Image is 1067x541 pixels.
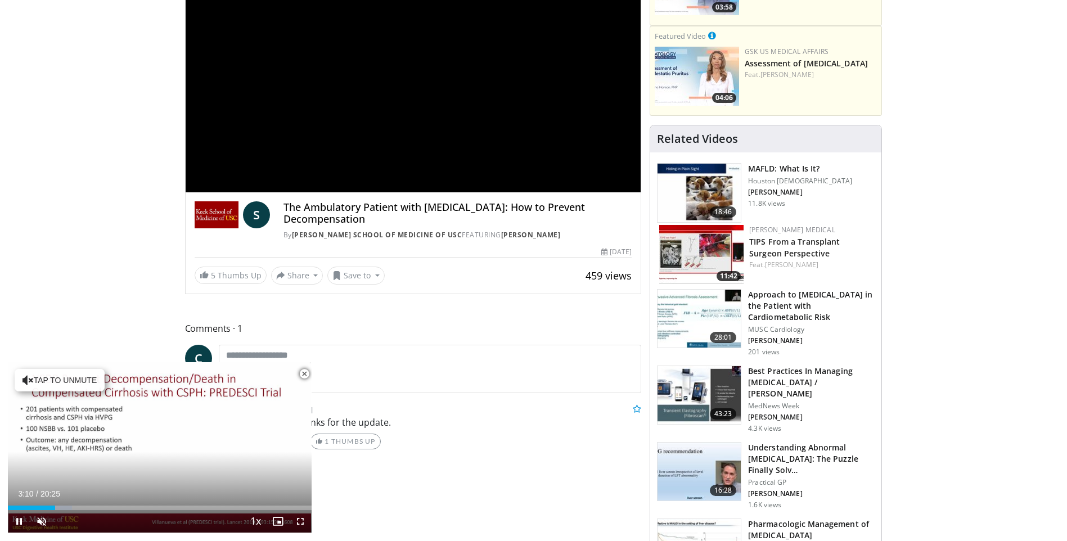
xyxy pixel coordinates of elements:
[40,489,60,498] span: 20:25
[283,201,632,226] h4: The Ambulatory Patient with [MEDICAL_DATA]: How to Prevent Decompensation
[292,230,462,240] a: [PERSON_NAME] School of Medicine of USC
[219,416,642,429] p: Nicely presented. Thanks for the update.
[30,510,53,533] button: Unmute
[8,506,312,510] div: Progress Bar
[749,236,840,259] a: TIPS From a Transplant Surgeon Perspective
[748,289,875,323] h3: Approach to [MEDICAL_DATA] in the Patient with Cardiometabolic Risk
[749,225,835,235] a: [PERSON_NAME] Medical
[658,290,741,348] img: 0ec84670-2ae8-4486-a26b-2f80e95d5efd.150x105_q85_crop-smart_upscale.jpg
[748,402,875,411] p: MedNews Week
[748,348,780,357] p: 201 views
[8,362,312,533] video-js: Video Player
[655,31,706,41] small: Featured Video
[586,269,632,282] span: 459 views
[748,501,781,510] p: 1.6K views
[283,230,632,240] div: By FEATURING
[211,270,215,281] span: 5
[244,510,267,533] button: Playback Rate
[710,206,737,218] span: 18:46
[501,230,561,240] a: [PERSON_NAME]
[748,336,875,345] p: [PERSON_NAME]
[601,247,632,257] div: [DATE]
[712,93,736,103] span: 04:06
[18,489,33,498] span: 3:10
[658,443,741,501] img: 756ba46d-873c-446a-bef7-b53f94477476.150x105_q85_crop-smart_upscale.jpg
[745,58,868,69] a: Assessment of [MEDICAL_DATA]
[291,404,313,414] small: [DATE]
[243,201,270,228] a: S
[710,408,737,420] span: 43:23
[748,489,875,498] p: [PERSON_NAME]
[760,70,814,79] a: [PERSON_NAME]
[267,510,289,533] button: Enable picture-in-picture mode
[293,362,316,386] button: Close
[658,366,741,425] img: c5e67fad-943b-4571-b8aa-ea02ae635d30.150x105_q85_crop-smart_upscale.jpg
[717,271,741,281] span: 11:42
[327,267,385,285] button: Save to
[325,437,329,445] span: 1
[289,510,312,533] button: Fullscreen
[712,2,736,12] span: 03:58
[748,424,781,433] p: 4.3K views
[195,201,238,228] img: Keck School of Medicine of USC
[657,163,875,223] a: 18:46 MAFLD: What Is It? Houston [DEMOGRAPHIC_DATA] [PERSON_NAME] 11.8K views
[36,489,38,498] span: /
[748,413,875,422] p: [PERSON_NAME]
[185,345,212,372] a: C
[765,260,818,269] a: [PERSON_NAME]
[657,132,738,146] h4: Related Videos
[748,163,852,174] h3: MAFLD: What Is It?
[710,332,737,343] span: 28:01
[15,369,105,391] button: Tap to unmute
[658,164,741,222] img: 413dc738-b12d-4fd3-9105-56a13100a2ee.150x105_q85_crop-smart_upscale.jpg
[8,510,30,533] button: Pause
[659,225,744,284] a: 11:42
[659,225,744,284] img: 4003d3dc-4d84-4588-a4af-bb6b84f49ae6.150x105_q85_crop-smart_upscale.jpg
[748,325,875,334] p: MUSC Cardiology
[657,442,875,510] a: 16:28 Understanding Abnormal [MEDICAL_DATA]: The Puzzle Finally Solv… Practical GP [PERSON_NAME] ...
[748,199,785,208] p: 11.8K views
[748,177,852,186] p: Houston [DEMOGRAPHIC_DATA]
[655,47,739,106] img: 31b7e813-d228-42d3-be62-e44350ef88b5.jpg.150x105_q85_crop-smart_upscale.jpg
[310,434,381,449] a: 1 Thumbs Up
[748,188,852,197] p: [PERSON_NAME]
[748,442,875,476] h3: Understanding Abnormal [MEDICAL_DATA]: The Puzzle Finally Solv…
[748,366,875,399] h3: Best Practices In Managing [MEDICAL_DATA] / [PERSON_NAME]
[657,289,875,357] a: 28:01 Approach to [MEDICAL_DATA] in the Patient with Cardiometabolic Risk MUSC Cardiology [PERSON...
[657,366,875,433] a: 43:23 Best Practices In Managing [MEDICAL_DATA] / [PERSON_NAME] MedNews Week [PERSON_NAME] 4.3K v...
[271,267,323,285] button: Share
[749,260,872,270] div: Feat.
[745,70,877,80] div: Feat.
[748,478,875,487] p: Practical GP
[748,519,875,541] h3: Pharmacologic Management of [MEDICAL_DATA]
[655,47,739,106] a: 04:06
[185,321,642,336] span: Comments 1
[710,485,737,496] span: 16:28
[195,267,267,284] a: 5 Thumbs Up
[745,47,829,56] a: GSK US Medical Affairs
